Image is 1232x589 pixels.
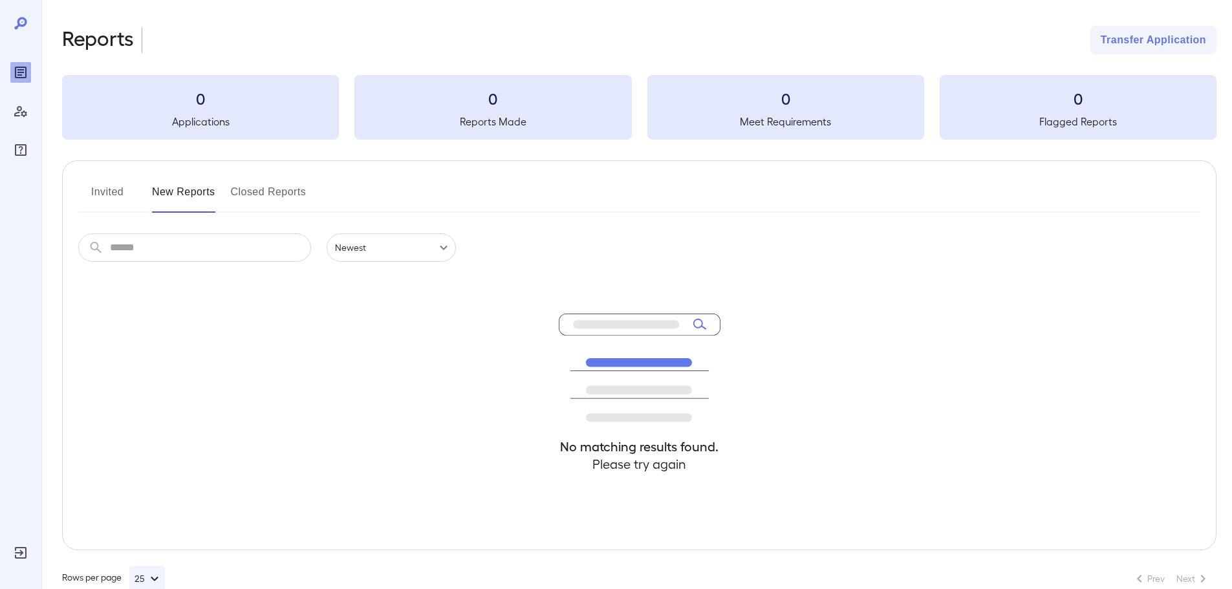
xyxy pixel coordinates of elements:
[10,62,31,83] div: Reports
[647,114,924,129] h5: Meet Requirements
[647,88,924,109] h3: 0
[354,88,631,109] h3: 0
[559,455,720,473] h4: Please try again
[940,114,1216,129] h5: Flagged Reports
[152,182,215,213] button: New Reports
[62,75,1216,140] summary: 0Applications0Reports Made0Meet Requirements0Flagged Reports
[10,101,31,122] div: Manage Users
[354,114,631,129] h5: Reports Made
[62,114,339,129] h5: Applications
[231,182,307,213] button: Closed Reports
[10,140,31,160] div: FAQ
[1090,26,1216,54] button: Transfer Application
[559,438,720,455] h4: No matching results found.
[62,26,134,54] h2: Reports
[10,542,31,563] div: Log Out
[1126,568,1216,589] nav: pagination navigation
[940,88,1216,109] h3: 0
[78,182,136,213] button: Invited
[62,88,339,109] h3: 0
[327,233,456,262] div: Newest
